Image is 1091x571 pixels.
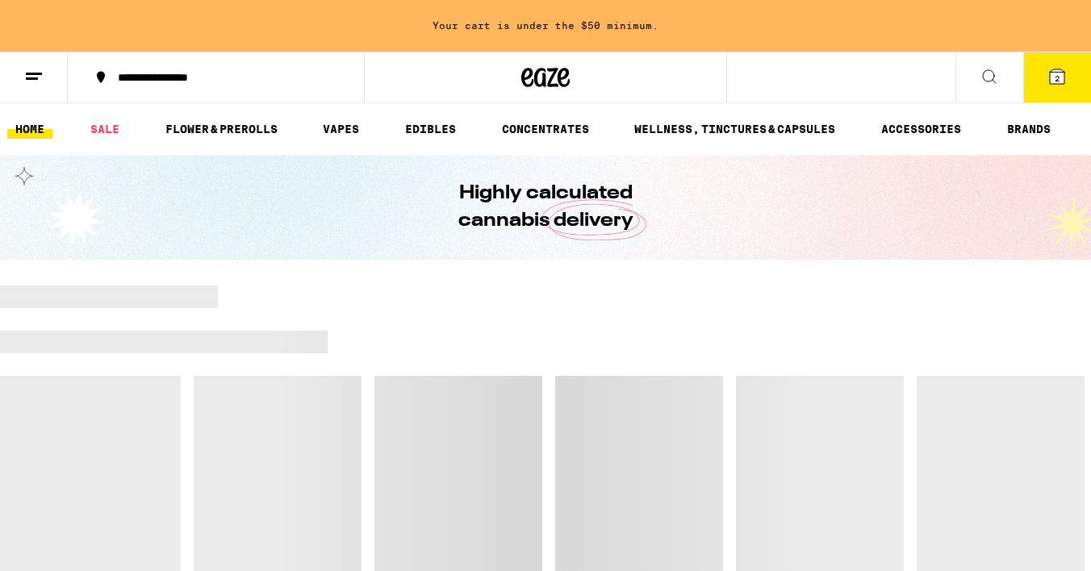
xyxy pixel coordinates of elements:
button: 2 [1023,52,1091,102]
a: SALE [82,119,127,139]
a: WELLNESS, TINCTURES & CAPSULES [626,119,843,139]
a: EDIBLES [397,119,464,139]
a: ACCESSORIES [873,119,969,139]
a: VAPES [315,119,367,139]
h1: Highly calculated cannabis delivery [412,180,679,235]
span: 2 [1055,73,1060,83]
a: CONCENTRATES [494,119,597,139]
a: BRANDS [999,119,1059,139]
a: FLOWER & PREROLLS [157,119,286,139]
a: HOME [7,119,52,139]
